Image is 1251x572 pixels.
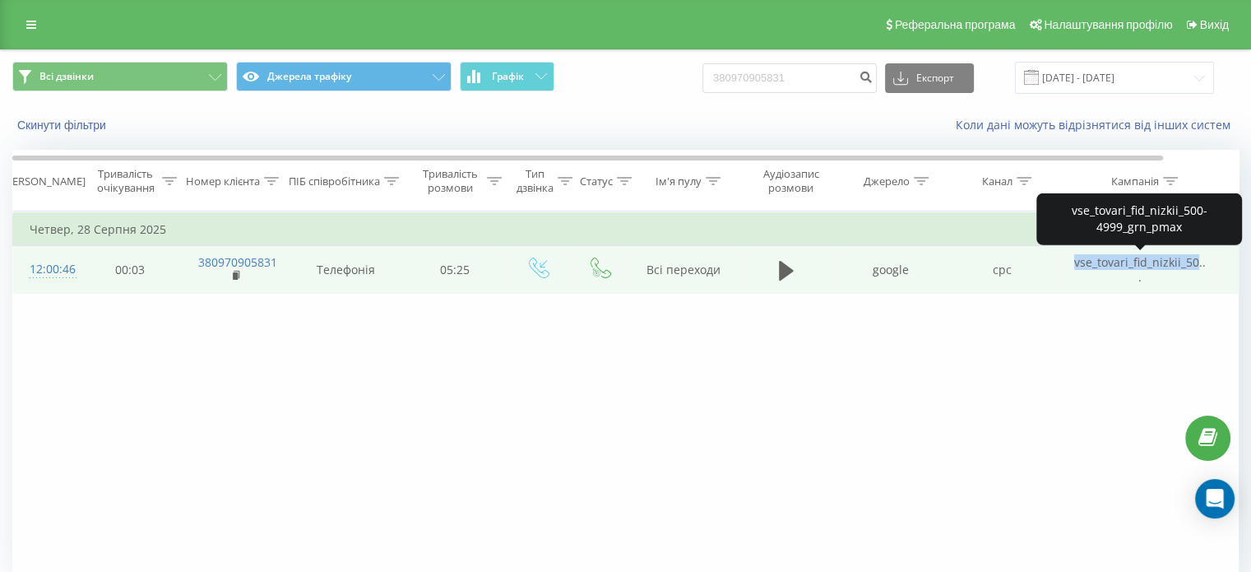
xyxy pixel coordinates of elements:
[30,253,63,286] div: 12:00:46
[1044,18,1172,31] span: Налаштування профілю
[864,174,910,188] div: Джерело
[289,246,404,294] td: Телефонія
[885,63,974,93] button: Експорт
[836,246,947,294] td: google
[404,246,507,294] td: 05:25
[12,118,114,133] button: Скинути фільтри
[947,246,1058,294] td: cpc
[1111,174,1159,188] div: Кампанія
[93,167,158,195] div: Тривалість очікування
[895,18,1016,31] span: Реферальна програма
[751,167,831,195] div: Аудіозапис розмови
[956,117,1239,133] a: Коли дані можуть відрізнятися вiд інших систем
[492,71,524,82] span: Графік
[630,246,737,294] td: Всі переходи
[460,62,554,91] button: Графік
[236,62,452,91] button: Джерела трафіку
[39,70,94,83] span: Всі дзвінки
[418,167,483,195] div: Тривалість розмови
[1074,254,1206,285] span: vse_tovari_fid_nizkii_50...
[982,174,1012,188] div: Канал
[186,174,260,188] div: Номер клієнта
[580,174,613,188] div: Статус
[656,174,702,188] div: Ім'я пулу
[517,167,554,195] div: Тип дзвінка
[79,246,182,294] td: 00:03
[2,174,86,188] div: [PERSON_NAME]
[12,62,228,91] button: Всі дзвінки
[1195,479,1235,519] div: Open Intercom Messenger
[289,174,380,188] div: ПІБ співробітника
[198,254,277,270] a: 380970905831
[1048,202,1230,235] div: vse_tovari_fid_nizkii_500-4999_grn_pmax
[1200,18,1229,31] span: Вихід
[702,63,877,93] input: Пошук за номером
